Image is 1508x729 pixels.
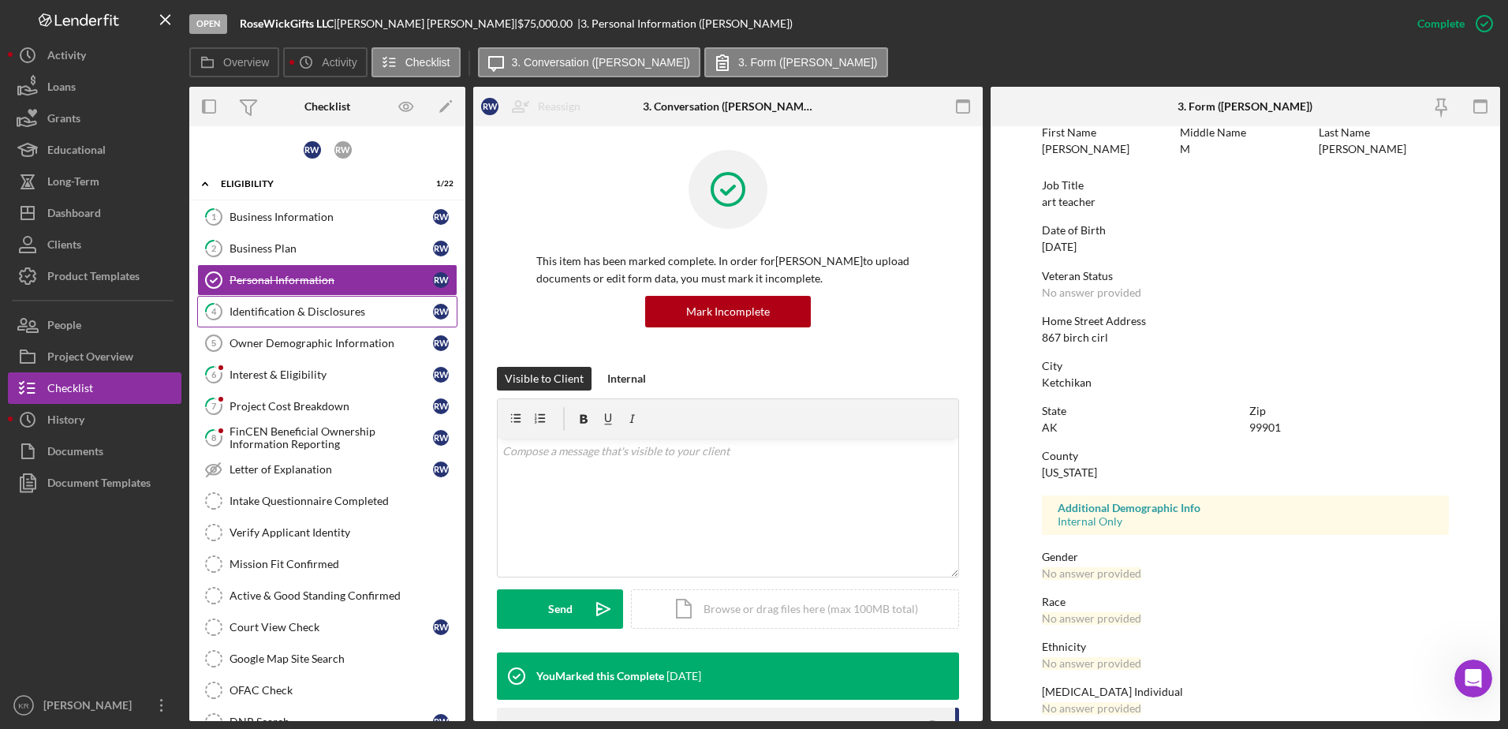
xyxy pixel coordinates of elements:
[230,463,433,476] div: Letter of Explanation
[47,103,80,138] div: Grants
[230,211,433,223] div: Business Information
[405,56,450,69] label: Checklist
[1042,641,1450,653] div: Ethnicity
[197,548,457,580] a: Mission Fit Confirmed
[16,200,281,217] p: How-To
[197,296,457,327] a: 4Identification & DisclosuresRW
[433,241,449,256] div: R W
[47,229,81,264] div: Clients
[197,611,457,643] a: Court View CheckRW
[1058,502,1434,514] div: Additional Demographic Info
[8,309,181,341] button: People
[738,56,878,69] label: 3. Form ([PERSON_NAME])
[497,589,623,629] button: Send
[8,229,181,260] a: Clients
[47,309,81,345] div: People
[230,242,433,255] div: Business Plan
[433,272,449,288] div: R W
[536,670,664,682] div: You Marked this Complete
[497,367,592,391] button: Visible to Client
[433,398,449,414] div: R W
[8,166,181,197] a: Long-Term
[1042,179,1450,192] div: Job Title
[1042,567,1141,580] div: No answer provided
[1042,702,1141,715] div: No answer provided
[197,422,457,454] a: 8FinCEN Beneficial Ownership Information ReportingRW
[1454,660,1492,697] iframe: Intercom live chat
[230,337,433,350] div: Owner Demographic Information
[8,39,181,71] a: Activity
[8,372,181,404] button: Checklist
[230,558,457,570] div: Mission Fit Confirmed
[1249,405,1449,417] div: Zip
[1042,686,1450,698] div: [MEDICAL_DATA] Individual
[197,485,457,517] a: Intake Questionnaire Completed
[1249,421,1281,434] div: 99901
[197,580,457,611] a: Active & Good Standing Confirmed
[425,179,454,189] div: 1 / 22
[433,430,449,446] div: R W
[599,367,654,391] button: Internal
[1042,196,1096,208] div: art teacher
[197,391,457,422] a: 7Project Cost BreakdownRW
[8,260,181,292] button: Product Templates
[283,47,367,77] button: Activity
[1178,100,1312,113] div: 3. Form ([PERSON_NAME])
[8,436,181,467] button: Documents
[433,462,449,477] div: R W
[704,47,888,77] button: 3. Form ([PERSON_NAME])
[230,684,457,697] div: OFAC Check
[16,385,281,402] p: Managing Participants
[197,643,457,675] a: Google Map Site Search
[36,532,69,543] span: Home
[505,367,584,391] div: Visible to Client
[197,201,457,233] a: 1Business InformationRW
[211,306,217,316] tspan: 4
[1042,450,1450,462] div: County
[47,39,86,75] div: Activity
[16,159,73,175] span: 15 articles
[240,17,337,30] div: |
[277,6,305,35] div: Close
[433,367,449,383] div: R W
[517,17,577,30] div: $75,000.00
[1042,315,1450,327] div: Home Street Address
[8,103,181,134] button: Grants
[16,343,73,360] span: 11 articles
[8,404,181,436] button: History
[47,341,133,376] div: Project Overview
[433,335,449,351] div: R W
[230,621,433,634] div: Court View Check
[230,305,433,318] div: Identification & Disclosures
[1319,143,1406,155] div: [PERSON_NAME]
[223,56,269,69] label: Overview
[322,56,356,69] label: Activity
[240,17,334,30] b: RoseWickGifts LLC
[211,211,216,222] tspan: 1
[138,7,181,34] h1: Help
[1042,596,1450,608] div: Race
[481,98,498,115] div: R W
[1042,286,1141,299] div: No answer provided
[18,701,28,710] text: KR
[1319,126,1450,139] div: Last Name
[230,400,433,413] div: Project Cost Breakdown
[197,454,457,485] a: Letter of ExplanationRW
[47,372,93,408] div: Checklist
[211,243,216,253] tspan: 2
[211,369,217,379] tspan: 6
[8,341,181,372] button: Project Overview
[645,296,811,327] button: Mark Incomplete
[1042,376,1092,389] div: Ketchikan
[197,327,457,359] a: 5Owner Demographic InformationRW
[8,71,181,103] button: Loans
[433,619,449,635] div: R W
[686,296,770,327] div: Mark Incomplete
[337,17,517,30] div: [PERSON_NAME] [PERSON_NAME] |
